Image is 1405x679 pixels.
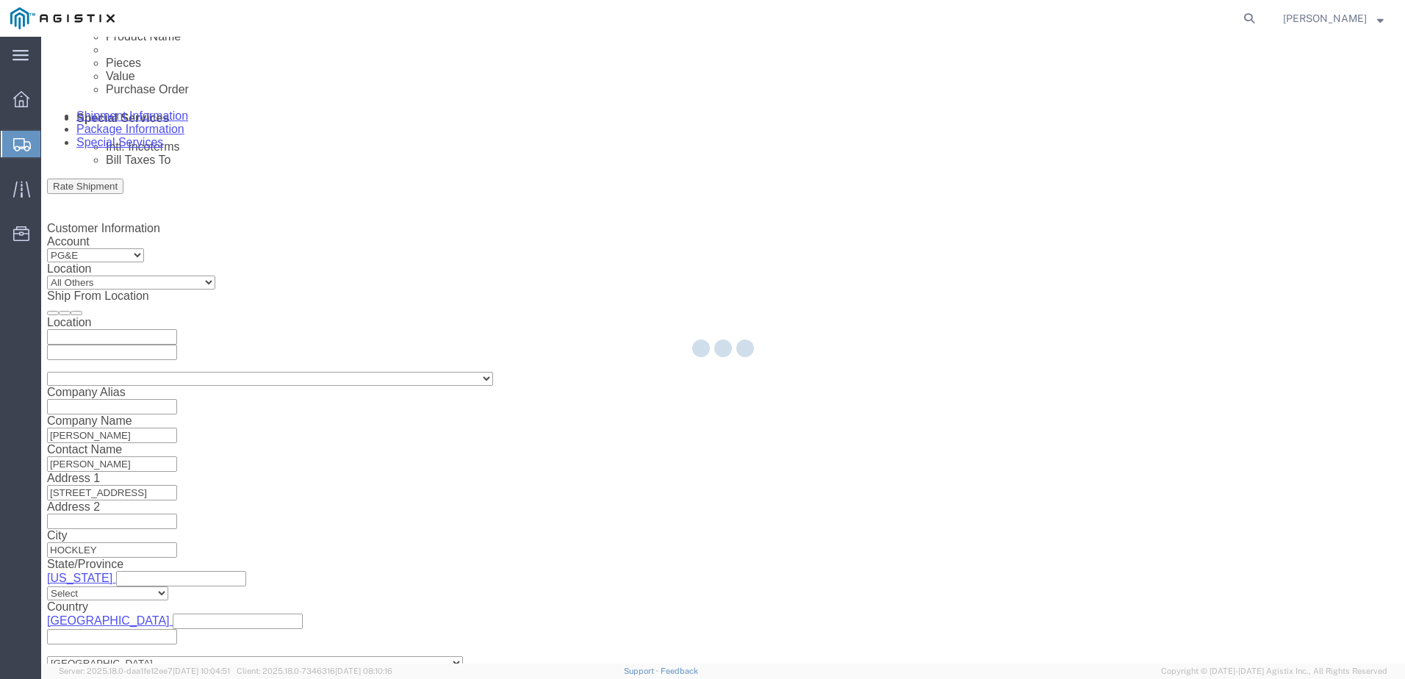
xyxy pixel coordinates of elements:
[1283,10,1367,26] span: Jessica Albus
[335,667,392,675] span: [DATE] 08:10:16
[1161,665,1387,678] span: Copyright © [DATE]-[DATE] Agistix Inc., All Rights Reserved
[1282,10,1384,27] button: [PERSON_NAME]
[10,7,115,29] img: logo
[173,667,230,675] span: [DATE] 10:04:51
[237,667,392,675] span: Client: 2025.18.0-7346316
[59,667,230,675] span: Server: 2025.18.0-daa1fe12ee7
[624,667,661,675] a: Support
[661,667,698,675] a: Feedback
